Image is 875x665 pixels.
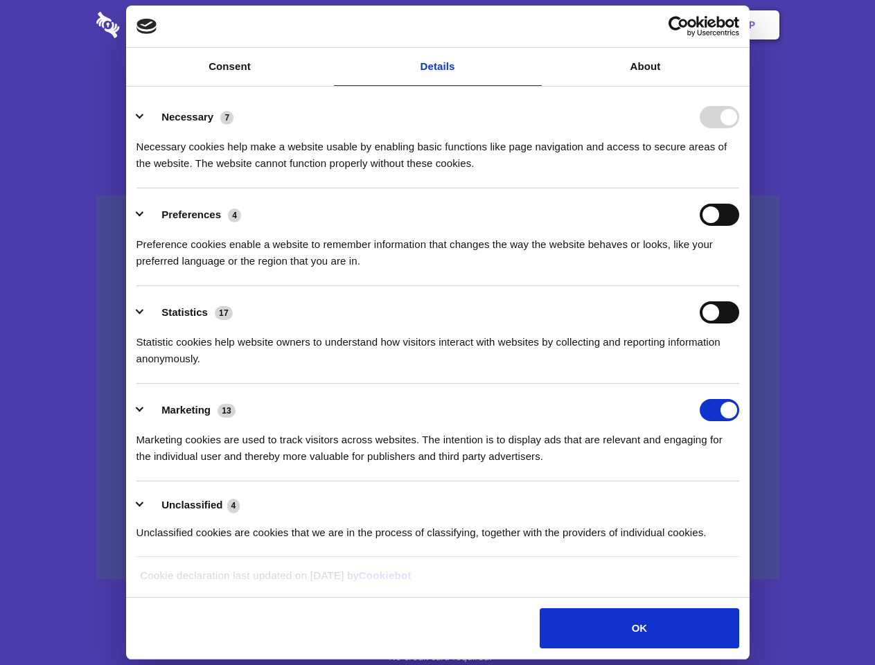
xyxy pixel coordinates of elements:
button: OK [540,608,739,648]
span: 4 [227,499,240,513]
div: Preference cookies enable a website to remember information that changes the way the website beha... [136,226,739,269]
a: Consent [126,48,334,86]
label: Statistics [161,306,208,318]
button: Necessary (7) [136,106,242,128]
span: 7 [220,111,233,125]
label: Marketing [161,404,211,416]
a: About [542,48,750,86]
a: Wistia video thumbnail [96,195,779,580]
label: Necessary [161,111,213,123]
button: Statistics (17) [136,301,242,323]
a: Usercentrics Cookiebot - opens in a new window [618,16,739,37]
h1: Eliminate Slack Data Loss. [96,62,779,112]
div: Marketing cookies are used to track visitors across websites. The intention is to display ads tha... [136,421,739,465]
a: Cookiebot [359,569,412,581]
button: Unclassified (4) [136,497,249,514]
button: Preferences (4) [136,204,250,226]
span: 4 [228,209,241,222]
div: Statistic cookies help website owners to understand how visitors interact with websites by collec... [136,323,739,367]
label: Preferences [161,209,221,220]
a: Details [334,48,542,86]
div: Cookie declaration last updated on [DATE] by [130,567,745,594]
span: 13 [218,404,236,418]
iframe: Drift Widget Chat Controller [806,596,858,648]
h4: Auto-redaction of sensitive data, encrypted data sharing and self-destructing private chats. Shar... [96,126,779,172]
span: 17 [215,306,233,320]
a: Pricing [407,3,467,46]
button: Marketing (13) [136,399,245,421]
div: Unclassified cookies are cookies that we are in the process of classifying, together with the pro... [136,514,739,541]
img: logo-wordmark-white-trans-d4663122ce5f474addd5e946df7df03e33cb6a1c49d2221995e7729f52c070b2.svg [96,12,215,38]
a: Contact [562,3,626,46]
div: Necessary cookies help make a website usable by enabling basic functions like page navigation and... [136,128,739,172]
a: Login [628,3,689,46]
img: logo [136,19,157,34]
